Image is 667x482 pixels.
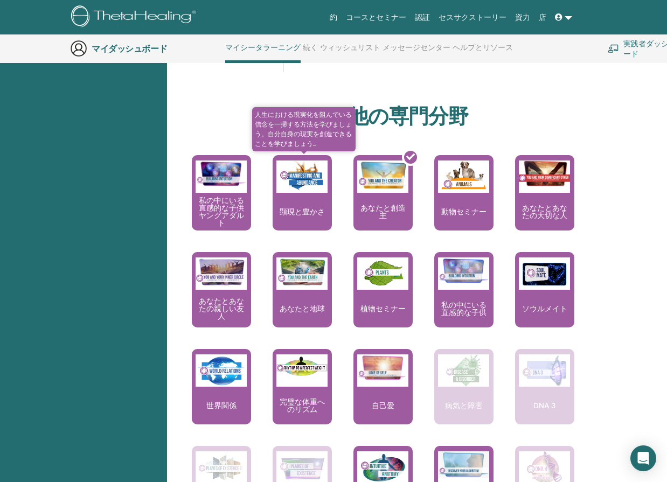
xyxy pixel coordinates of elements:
a: 資力 [511,8,534,27]
a: 動物セミナー 動物セミナー [434,155,494,252]
a: あなたと創造主 あなたと創造主 [353,155,413,252]
a: マイシータラーニング [225,43,301,63]
a: あなたと地球 あなたと地球 [273,252,332,349]
a: メッセージセンター [383,43,450,60]
font: 続く [303,43,318,52]
a: ソウルメイト ソウルメイト [515,252,574,349]
img: logo.png [71,5,200,30]
div: インターコムメッセンジャーを開く [630,445,656,471]
img: 完璧な体重へのリズム [276,354,328,379]
font: ウィッシュリスト [320,43,380,52]
a: 世界関係 世界関係 [192,349,251,446]
img: 私の中にいる直感的な子供 [438,257,489,284]
a: 人生における現実化を阻んでいる信念を一掃する方法を学びましょう。自分自身の現実を創造できることを学びましょう... 顕現と豊かさ 顕現と豊かさ [273,155,332,252]
font: あなたとあなたの大切な人 [522,203,567,220]
a: あなたとあなたの大切な人 あなたとあなたの大切な人 [515,155,574,252]
a: 約 [325,8,342,27]
font: ソウルメイト [522,304,567,313]
font: 私の中にいる直感的な子供 ヤングアダルト [199,195,244,228]
a: 植物セミナー 植物セミナー [353,252,413,349]
a: ウィッシュリスト [320,43,380,60]
a: 自己愛 自己愛 [353,349,413,446]
img: 病気と障害 [438,354,489,387]
a: 続く [303,43,318,60]
img: アルゴリズムを発見する [438,451,489,478]
img: chalkboard-teacher.svg [608,44,619,53]
font: 植物セミナー [360,304,406,313]
img: DNA 3 [519,354,570,387]
font: あなたと地球 [280,304,325,313]
a: ヘルプとリソース [453,43,513,60]
font: マイダッシュボード [92,43,167,54]
font: 世界関係 [206,401,237,410]
font: 私の中にいる直感的な子供 [441,300,487,317]
font: 完璧な体重へのリズム [280,397,325,414]
img: 私の中にいる直感的な子供 ヤングアダルト [196,160,247,187]
img: あなたと地球 [276,257,328,287]
a: コースとセミナー [342,8,411,27]
a: あなたとあなたの親しい友人 あなたとあなたの親しい友人 [192,252,251,349]
img: 自己愛 [357,354,408,381]
font: 動物セミナー [441,207,487,216]
font: 資力 [515,13,530,22]
font: コースとセミナー [346,13,406,22]
img: あなたとあなたの大切な人 [519,160,570,187]
a: 私の中にいる直感的な子供 私の中にいる直感的な子供 [434,252,494,349]
font: 人生における現実化を阻んでいる信念を一掃する方法を学びましょう。自分自身の現実を創造できることを学びましょう... [255,110,352,148]
font: セスサクストーリー [439,13,506,22]
font: その他の専門分野 [307,103,468,130]
a: 完璧な体重へのリズム 完璧な体重へのリズム [273,349,332,446]
font: 約 [330,13,337,22]
img: 世界関係 [196,354,247,387]
a: 店 [534,8,551,27]
a: DNA 3 DNA 3 [515,349,574,446]
font: メッセージセンター [383,43,450,52]
img: あなたとあなたの親しい友人 [196,257,247,287]
img: 動物セミナー [438,160,489,193]
a: 私の中にいる直感的な子供 ヤングアダルト 私の中にいる直感的な子供 ヤングアダルト [192,155,251,252]
font: ヘルプとリソース [453,43,513,52]
font: 病気と障害 [445,401,483,410]
font: 店 [539,13,546,22]
font: あなたとあなたの親しい友人 [199,296,244,321]
img: generic-user-icon.jpg [70,40,87,57]
font: マイシータラーニング [225,43,301,52]
font: 自己愛 [372,401,394,410]
img: あなたと創造主 [357,160,408,190]
img: 植物セミナー [357,257,408,290]
font: 顕現と豊かさ [280,207,325,216]
img: 顕現と豊かさ [276,160,328,193]
font: 認証 [415,13,430,22]
a: 認証 [411,8,434,27]
img: ソウルメイト [519,257,570,290]
a: セスサクストーリー [434,8,511,27]
a: 病気と障害 病気と障害 [434,349,494,446]
font: DNA 3 [533,401,555,410]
